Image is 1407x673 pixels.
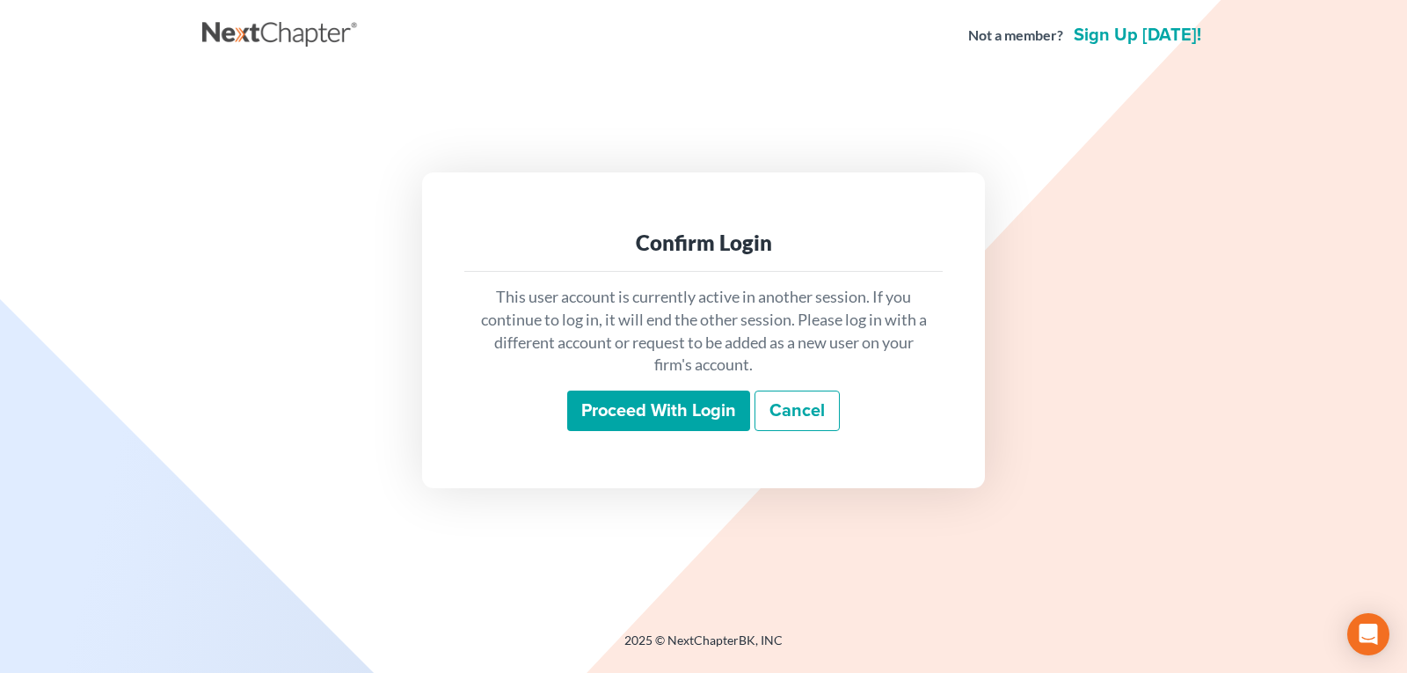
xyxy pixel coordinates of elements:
strong: Not a member? [968,26,1063,46]
div: Open Intercom Messenger [1347,613,1389,655]
div: 2025 © NextChapterBK, INC [202,632,1205,663]
div: Confirm Login [478,229,929,257]
input: Proceed with login [567,391,750,431]
p: This user account is currently active in another session. If you continue to log in, it will end ... [478,286,929,377]
a: Sign up [DATE]! [1070,26,1205,44]
a: Cancel [755,391,840,431]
